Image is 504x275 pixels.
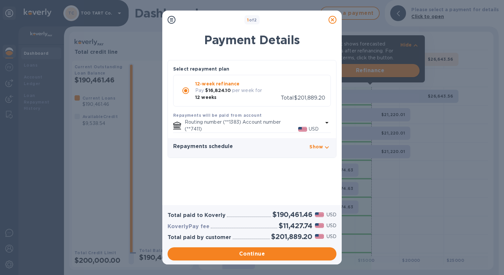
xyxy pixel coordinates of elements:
p: Show [309,143,323,150]
button: Show [309,143,331,152]
h2: $201,889.20 [271,232,312,241]
span: Continue [173,250,331,258]
p: per week for [232,87,262,94]
h2: $190,461.46 [272,210,312,219]
span: 1 [247,17,249,22]
p: 12-week refinance [195,80,281,87]
img: USD [315,223,324,228]
p: USD [309,126,319,133]
span: Total $201,889.20 [281,95,325,101]
h3: Total paid by customer [168,234,231,241]
h3: Total paid to Koverly [168,212,226,219]
h1: Payment Details [168,33,336,47]
b: 12 weeks [195,95,216,100]
b: of 2 [247,17,257,22]
button: Continue [168,247,336,260]
img: USD [315,234,324,239]
p: Routing number (**1383) Account number (**7411) [185,119,298,133]
p: Select repayment plan [173,66,229,72]
h2: $11,427.74 [279,222,312,230]
b: $16,824.10 [205,88,231,93]
p: USD [327,222,336,229]
p: USD [327,233,336,240]
p: Pay [195,87,204,94]
p: USD [327,211,336,218]
h3: Repayments schedule [173,143,233,150]
h3: KoverlyPay fee [168,224,209,230]
img: USD [298,127,307,132]
b: Repayments will be paid from account [173,113,262,118]
img: USD [315,212,324,217]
